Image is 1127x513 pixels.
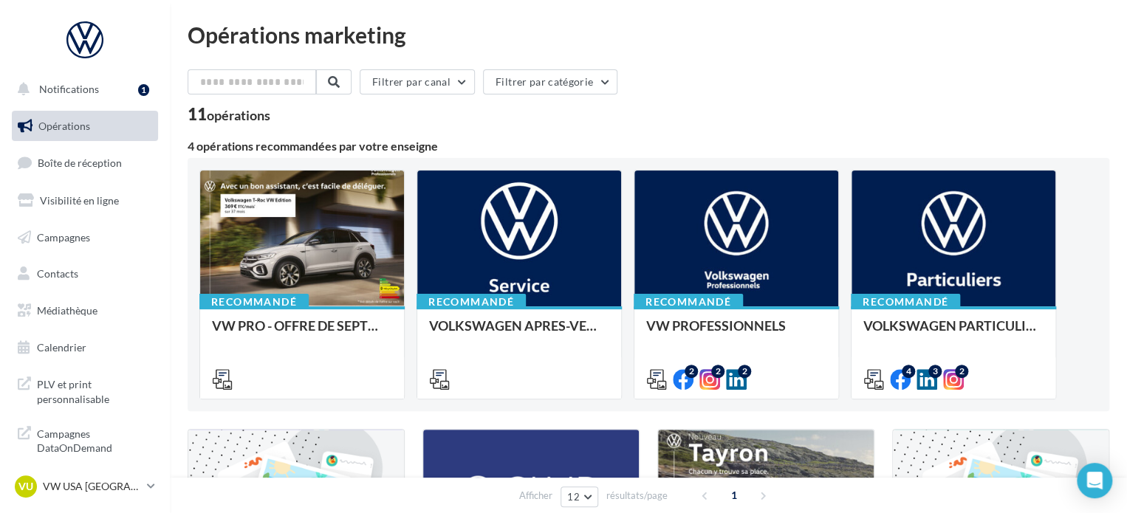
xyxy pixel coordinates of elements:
span: résultats/page [606,489,668,503]
span: Médiathèque [37,304,97,317]
div: Recommandé [199,294,309,310]
div: Open Intercom Messenger [1077,463,1112,498]
span: Boîte de réception [38,156,122,169]
button: 12 [561,486,598,507]
div: VW PROFESSIONNELS [646,318,826,348]
div: 1 [138,84,149,96]
div: Recommandé [851,294,960,310]
div: 2 [955,365,968,378]
div: VW PRO - OFFRE DE SEPTEMBRE 25 [212,318,392,348]
a: Calendrier [9,332,161,363]
span: 12 [567,491,580,503]
span: Contacts [37,267,78,280]
div: 2 [711,365,724,378]
div: 3 [928,365,942,378]
span: VU [18,479,33,494]
div: Opérations marketing [188,24,1109,46]
button: Filtrer par canal [360,69,475,94]
a: PLV et print personnalisable [9,368,161,412]
a: Boîte de réception [9,147,161,179]
span: Visibilité en ligne [40,194,119,207]
span: 1 [722,483,746,507]
span: Notifications [39,83,99,95]
a: Visibilité en ligne [9,185,161,216]
div: opérations [207,109,270,122]
div: 11 [188,106,270,123]
div: 4 opérations recommandées par votre enseigne [188,140,1109,152]
span: Campagnes DataOnDemand [37,424,152,455]
div: Recommandé [634,294,743,310]
a: VU VW USA [GEOGRAPHIC_DATA] [12,472,158,500]
span: Afficher [519,489,552,503]
div: 2 [738,365,751,378]
span: Campagnes [37,230,90,243]
span: Calendrier [37,341,86,354]
div: Recommandé [417,294,526,310]
a: Médiathèque [9,295,161,326]
a: Campagnes DataOnDemand [9,418,161,461]
span: PLV et print personnalisable [37,374,152,406]
div: VOLKSWAGEN PARTICULIER [863,318,1044,348]
div: 4 [902,365,915,378]
a: Campagnes [9,222,161,253]
div: VOLKSWAGEN APRES-VENTE [429,318,609,348]
div: 2 [685,365,698,378]
button: Notifications 1 [9,74,155,105]
button: Filtrer par catégorie [483,69,617,94]
p: VW USA [GEOGRAPHIC_DATA] [43,479,141,494]
span: Opérations [38,120,90,132]
a: Contacts [9,258,161,289]
a: Opérations [9,111,161,142]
